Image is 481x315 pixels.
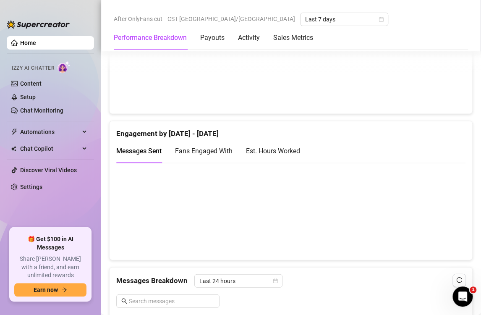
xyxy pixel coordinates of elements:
[129,296,214,305] input: Search messages
[34,286,58,293] span: Earn now
[61,287,67,293] span: arrow-right
[20,107,63,114] a: Chat Monitoring
[11,146,16,152] img: Chat Copilot
[379,17,384,22] span: calendar
[20,80,42,87] a: Content
[20,39,36,46] a: Home
[20,184,42,190] a: Settings
[456,277,462,283] span: reload
[175,147,233,155] span: Fans Engaged With
[273,278,278,283] span: calendar
[305,13,383,26] span: Last 7 days
[116,147,162,155] span: Messages Sent
[20,142,80,155] span: Chat Copilot
[199,274,277,287] span: Last 24 hours
[14,235,86,252] span: 🎁 Get $100 in AI Messages
[470,286,476,293] span: 1
[273,33,313,43] div: Sales Metrics
[58,61,71,73] img: AI Chatter
[12,64,54,72] span: Izzy AI Chatter
[167,13,295,25] span: CST [GEOGRAPHIC_DATA]/[GEOGRAPHIC_DATA]
[200,33,225,43] div: Payouts
[116,274,465,287] div: Messages Breakdown
[11,129,18,135] span: thunderbolt
[7,20,70,29] img: logo-BBDzfeDw.svg
[20,94,36,100] a: Setup
[114,33,187,43] div: Performance Breakdown
[14,255,86,280] span: Share [PERSON_NAME] with a friend, and earn unlimited rewards
[238,33,260,43] div: Activity
[246,145,300,156] div: Est. Hours Worked
[452,286,473,307] iframe: Intercom live chat
[14,283,86,297] button: Earn nowarrow-right
[116,121,465,139] div: Engagement by [DATE] - [DATE]
[20,125,80,139] span: Automations
[20,167,77,173] a: Discover Viral Videos
[121,298,127,304] span: search
[114,13,162,25] span: After OnlyFans cut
